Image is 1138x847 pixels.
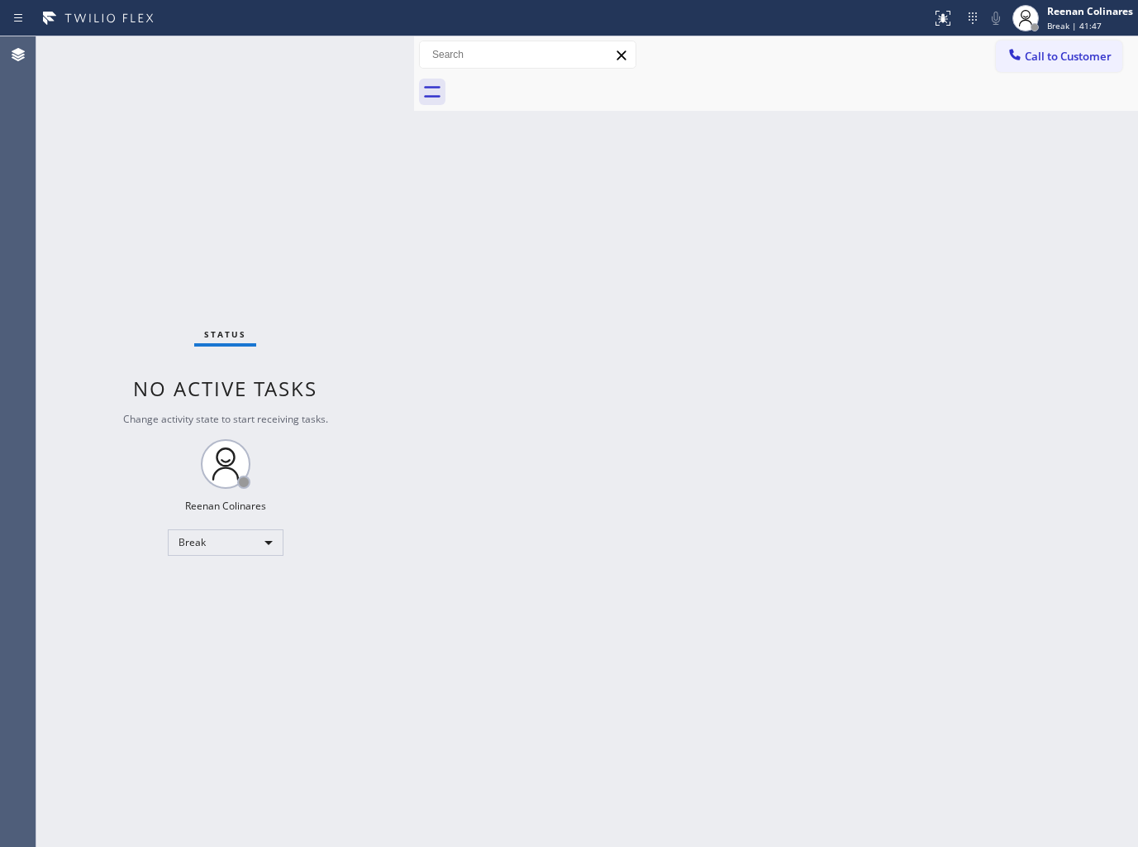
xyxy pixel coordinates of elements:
span: Call to Customer [1025,49,1112,64]
span: Change activity state to start receiving tasks. [123,412,328,426]
span: No active tasks [133,375,317,402]
input: Search [420,41,636,68]
span: Status [204,328,246,340]
div: Reenan Colinares [1047,4,1133,18]
div: Break [168,529,283,556]
span: Break | 41:47 [1047,20,1102,31]
button: Call to Customer [996,41,1122,72]
button: Mute [984,7,1007,30]
div: Reenan Colinares [185,499,266,513]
